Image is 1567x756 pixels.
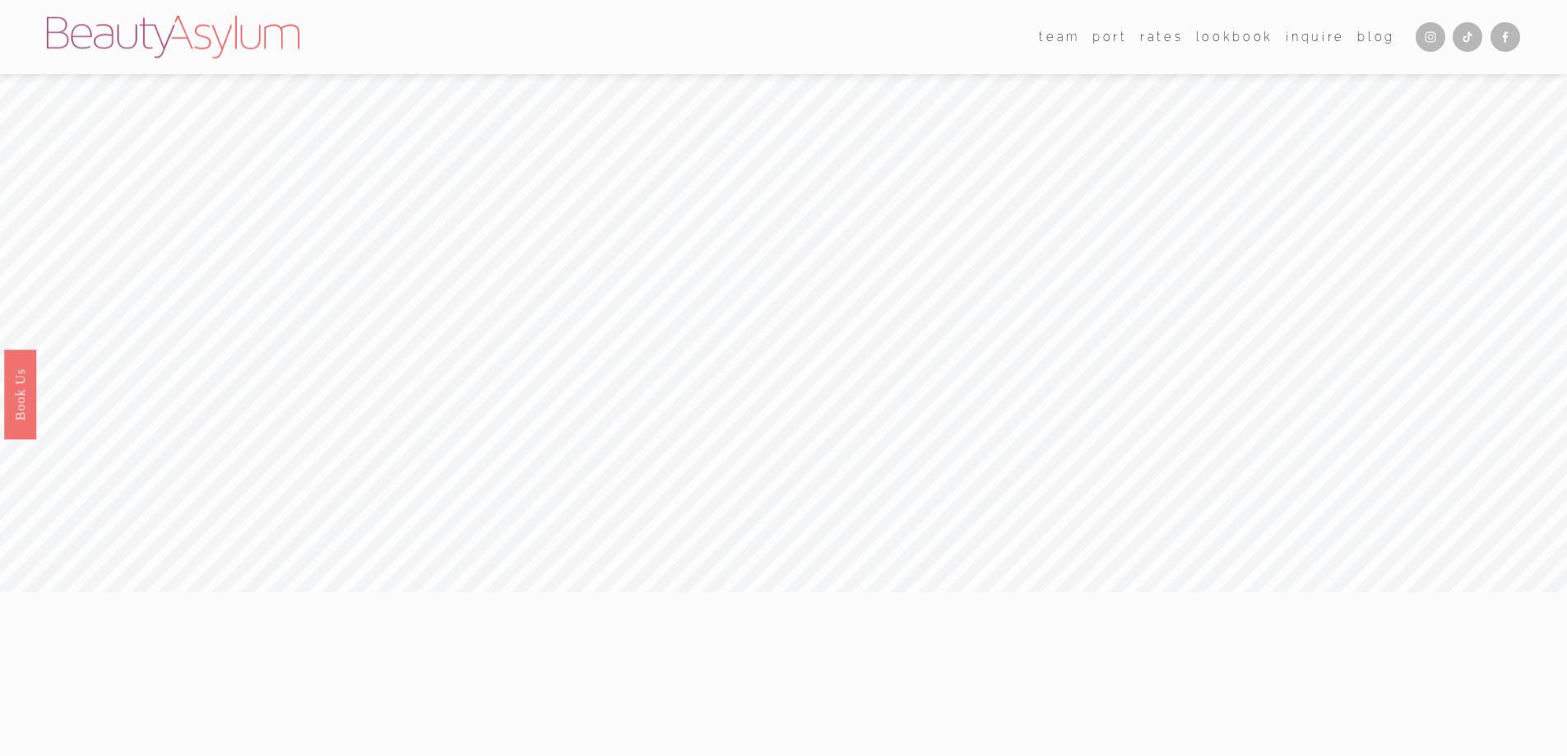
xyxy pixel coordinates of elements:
a: Rates [1140,25,1183,49]
a: Blog [1357,25,1395,49]
a: Inquire [1286,25,1345,49]
a: port [1092,25,1128,49]
img: Beauty Asylum | Bridal Hair &amp; Makeup Charlotte &amp; Atlanta [47,16,299,58]
a: Instagram [1416,22,1445,52]
a: Lookbook [1196,25,1273,49]
a: Book Us [4,349,36,438]
a: folder dropdown [1039,25,1080,49]
span: team [1039,26,1080,48]
a: TikTok [1453,22,1482,52]
a: Facebook [1491,22,1520,52]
